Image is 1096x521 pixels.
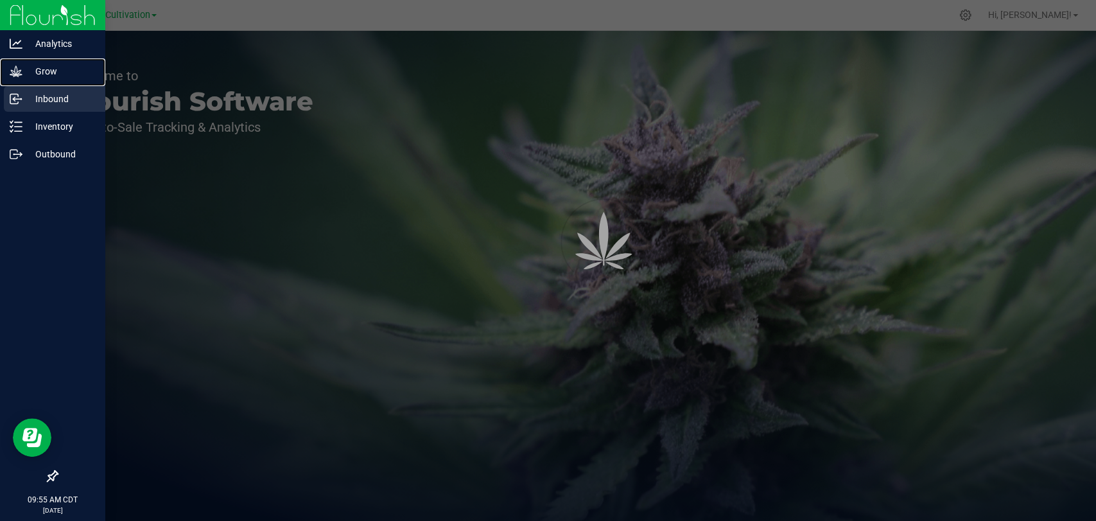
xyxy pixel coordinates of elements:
p: Outbound [22,146,100,162]
p: Inbound [22,91,100,107]
inline-svg: Inbound [10,93,22,105]
p: 09:55 AM CDT [6,494,100,506]
inline-svg: Outbound [10,148,22,161]
inline-svg: Grow [10,65,22,78]
p: [DATE] [6,506,100,515]
inline-svg: Inventory [10,120,22,133]
p: Grow [22,64,100,79]
p: Inventory [22,119,100,134]
p: Analytics [22,36,100,51]
inline-svg: Analytics [10,37,22,50]
iframe: Resource center [13,418,51,457]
